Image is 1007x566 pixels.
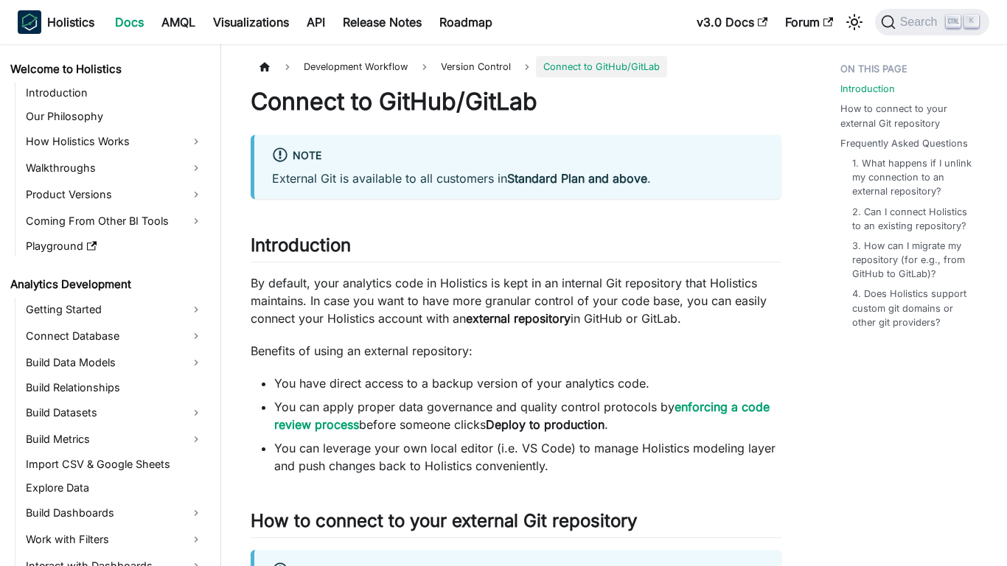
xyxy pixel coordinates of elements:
[251,87,781,116] h1: Connect to GitHub/GitLab
[964,15,979,28] kbd: K
[433,56,518,77] span: Version Control
[21,209,208,233] a: Coming From Other BI Tools
[21,298,208,321] a: Getting Started
[296,56,415,77] span: Development Workflow
[840,136,968,150] a: Frequently Asked Questions
[251,510,781,538] h2: How to connect to your external Git repository
[21,351,208,374] a: Build Data Models
[431,10,501,34] a: Roadmap
[106,10,153,34] a: Docs
[21,478,208,498] a: Explore Data
[21,324,208,348] a: Connect Database
[153,10,204,34] a: AMQL
[21,377,208,398] a: Build Relationships
[251,56,279,77] a: Home page
[274,374,781,392] li: You have direct access to a backup version of your analytics code.
[852,287,978,329] a: 4. Does Holistics support custom git domains or other git providers?
[840,82,895,96] a: Introduction
[21,427,208,451] a: Build Metrics
[18,10,94,34] a: HolisticsHolistics
[334,10,431,34] a: Release Notes
[6,274,208,295] a: Analytics Development
[21,454,208,475] a: Import CSV & Google Sheets
[21,528,208,551] a: Work with Filters
[272,147,764,166] div: Note
[21,83,208,103] a: Introduction
[875,9,989,35] button: Search (Ctrl+K)
[274,398,781,433] li: You can apply proper data governance and quality control protocols by before someone clicks .
[21,183,208,206] a: Product Versions
[47,13,94,31] b: Holistics
[840,102,984,130] a: How to connect to your external Git repository
[852,205,978,233] a: 2. Can I connect Holistics to an existing repository?
[272,170,764,187] p: External Git is available to all customers in .
[466,311,571,326] strong: external repository
[536,56,667,77] span: Connect to GitHub/GitLab
[21,236,208,256] a: Playground
[204,10,298,34] a: Visualizations
[251,274,781,327] p: By default, your analytics code in Holistics is kept in an internal Git repository that Holistics...
[274,439,781,475] li: You can leverage your own local editor (i.e. VS Code) to manage Holistics modeling layer and push...
[251,342,781,360] p: Benefits of using an external repository:
[852,239,978,282] a: 3. How can I migrate my repository (for e.g., from GitHub to GitLab)?
[251,234,781,262] h2: Introduction
[776,10,842,34] a: Forum
[507,171,647,186] strong: Standard Plan and above
[251,56,781,77] nav: Breadcrumbs
[21,106,208,127] a: Our Philosophy
[6,59,208,80] a: Welcome to Holistics
[843,10,866,34] button: Switch between dark and light mode (currently light mode)
[18,10,41,34] img: Holistics
[896,15,947,29] span: Search
[298,10,334,34] a: API
[486,417,604,432] strong: Deploy to production
[21,156,208,180] a: Walkthroughs
[21,401,208,424] a: Build Datasets
[21,501,208,525] a: Build Dashboards
[21,130,208,153] a: How Holistics Works
[688,10,776,34] a: v3.0 Docs
[852,156,978,199] a: 1. What happens if I unlink my connection to an external repository?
